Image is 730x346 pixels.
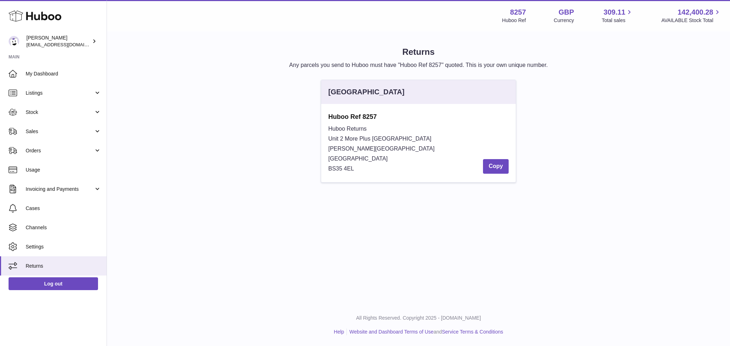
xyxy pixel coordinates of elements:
strong: Huboo Ref 8257 [328,112,509,121]
span: Total sales [602,17,633,24]
span: Sales [26,128,94,135]
span: My Dashboard [26,70,101,77]
p: Any parcels you send to Huboo must have "Huboo Ref 8257" quoted. This is your own unique number. [118,61,719,69]
a: Website and Dashboard Terms of Use [349,329,433,335]
span: Usage [26,167,101,173]
span: Settings [26,243,101,250]
div: [GEOGRAPHIC_DATA] [328,87,405,97]
span: Unit 2 More Plus [GEOGRAPHIC_DATA] [328,136,431,142]
span: Listings [26,90,94,96]
p: All Rights Reserved. Copyright 2025 - [DOMAIN_NAME] [113,315,724,321]
span: BS35 4EL [328,166,354,172]
span: Orders [26,147,94,154]
h1: Returns [118,46,719,58]
div: [PERSON_NAME] [26,35,91,48]
span: Invoicing and Payments [26,186,94,193]
span: Returns [26,263,101,269]
button: Copy [483,159,509,174]
div: Currency [554,17,574,24]
a: 142,400.28 AVAILABLE Stock Total [661,7,721,24]
strong: GBP [559,7,574,17]
a: Service Terms & Conditions [442,329,503,335]
div: Huboo Ref [502,17,526,24]
strong: 8257 [510,7,526,17]
img: don@skinsgolf.com [9,36,19,47]
span: 142,400.28 [678,7,713,17]
span: 309.11 [603,7,625,17]
span: Stock [26,109,94,116]
span: [GEOGRAPHIC_DATA] [328,156,388,162]
a: Log out [9,277,98,290]
li: and [347,329,503,335]
span: Huboo Returns [328,126,367,132]
span: [EMAIL_ADDRESS][DOMAIN_NAME] [26,42,105,47]
span: Cases [26,205,101,212]
span: AVAILABLE Stock Total [661,17,721,24]
a: Help [334,329,344,335]
a: 309.11 Total sales [602,7,633,24]
span: [PERSON_NAME][GEOGRAPHIC_DATA] [328,146,435,152]
span: Channels [26,224,101,231]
